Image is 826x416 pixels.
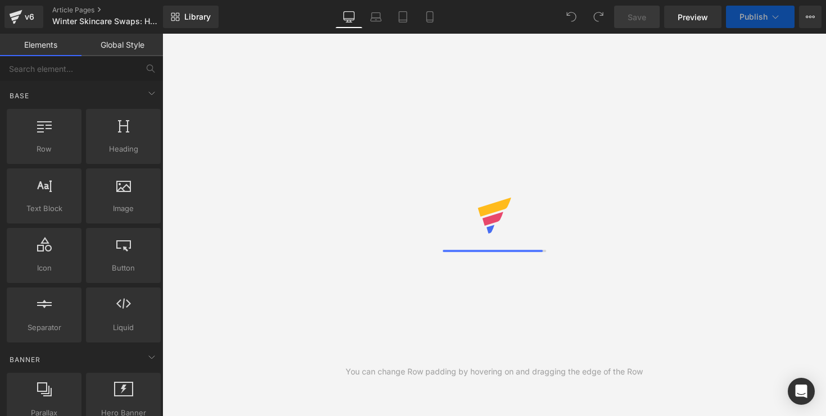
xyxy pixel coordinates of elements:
button: Redo [587,6,610,28]
a: Preview [664,6,721,28]
span: Row [10,143,78,155]
span: Liquid [89,322,157,333]
button: Publish [726,6,795,28]
a: Desktop [335,6,362,28]
span: Image [89,203,157,214]
span: Button [89,262,157,274]
button: More [799,6,822,28]
a: Mobile [416,6,443,28]
span: Base [8,90,30,101]
a: v6 [4,6,43,28]
div: Open Intercom Messenger [788,378,815,405]
span: Save [628,11,646,23]
div: You can change Row padding by hovering on and dragging the edge of the Row [346,365,643,378]
span: Text Block [10,203,78,214]
div: v6 [22,10,37,24]
span: Separator [10,322,78,333]
span: Banner [8,354,42,365]
span: Library [184,12,211,22]
span: Winter Skincare Swaps: Heavy-Duty Moisturisers You Need [52,17,160,26]
a: Global Style [81,34,163,56]
a: New Library [163,6,219,28]
span: Preview [678,11,708,23]
a: Laptop [362,6,389,28]
a: Article Pages [52,6,181,15]
span: Icon [10,262,78,274]
button: Undo [560,6,583,28]
span: Heading [89,143,157,155]
span: Publish [739,12,768,21]
a: Tablet [389,6,416,28]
